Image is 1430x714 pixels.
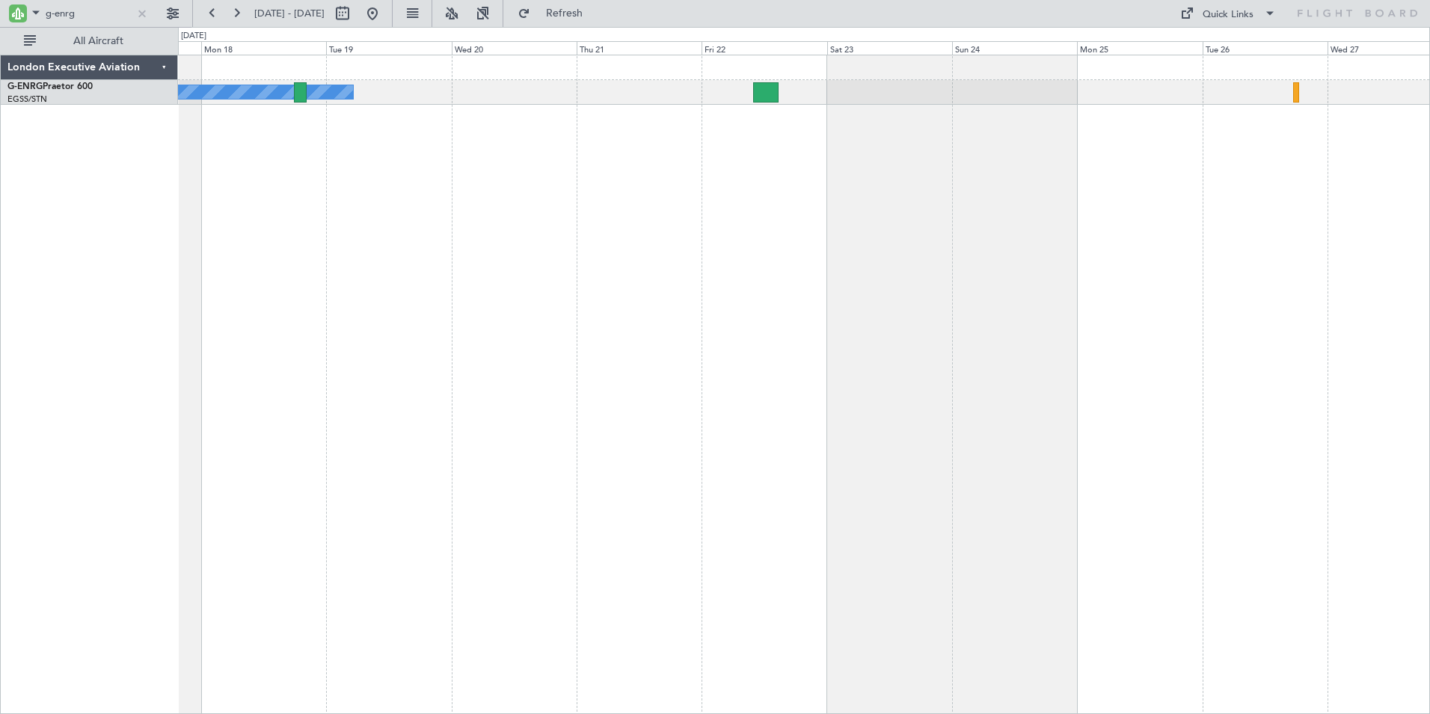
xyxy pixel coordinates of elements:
button: Refresh [511,1,601,25]
div: [DATE] [181,30,206,43]
span: G-ENRG [7,82,43,91]
div: Mon 18 [201,41,326,55]
div: Quick Links [1203,7,1253,22]
div: Mon 25 [1077,41,1202,55]
button: Quick Links [1173,1,1283,25]
div: Wed 20 [452,41,577,55]
button: All Aircraft [16,29,162,53]
div: Thu 21 [577,41,702,55]
div: Tue 19 [326,41,451,55]
input: A/C (Reg. or Type) [46,2,132,25]
span: [DATE] - [DATE] [254,7,325,20]
a: G-ENRGPraetor 600 [7,82,93,91]
div: Sun 24 [952,41,1077,55]
div: Tue 26 [1203,41,1328,55]
span: All Aircraft [39,36,158,46]
a: EGSS/STN [7,94,47,105]
div: Fri 22 [702,41,826,55]
span: Refresh [533,8,596,19]
div: Sat 23 [827,41,952,55]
